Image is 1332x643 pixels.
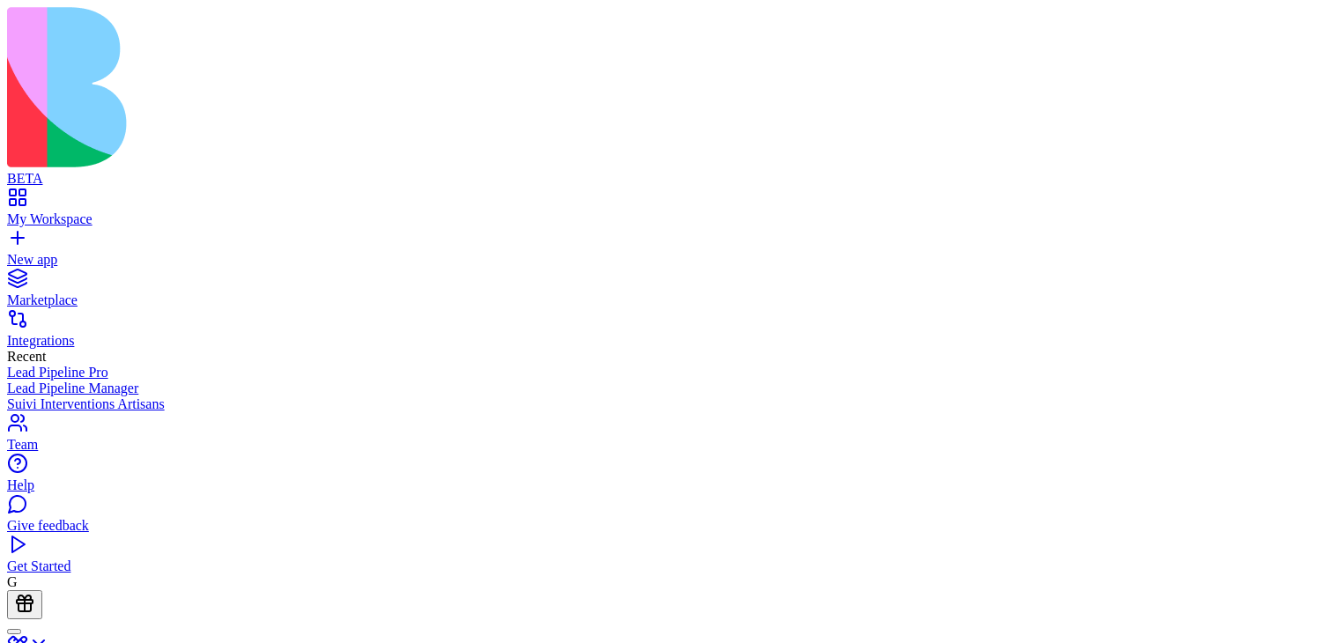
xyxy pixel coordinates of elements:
[7,462,1325,493] a: Help
[7,317,1325,349] a: Integrations
[7,502,1325,534] a: Give feedback
[7,365,1325,381] a: Lead Pipeline Pro
[7,381,1325,396] a: Lead Pipeline Manager
[7,292,1325,308] div: Marketplace
[7,7,715,167] img: logo
[7,277,1325,308] a: Marketplace
[7,236,1325,268] a: New app
[7,252,1325,268] div: New app
[7,543,1325,574] a: Get Started
[7,155,1325,187] a: BETA
[7,396,1325,412] a: Suivi Interventions Artisans
[7,574,18,589] span: G
[7,558,1325,574] div: Get Started
[7,421,1325,453] a: Team
[7,349,46,364] span: Recent
[7,518,1325,534] div: Give feedback
[7,196,1325,227] a: My Workspace
[7,333,1325,349] div: Integrations
[7,477,1325,493] div: Help
[7,437,1325,453] div: Team
[7,211,1325,227] div: My Workspace
[7,171,1325,187] div: BETA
